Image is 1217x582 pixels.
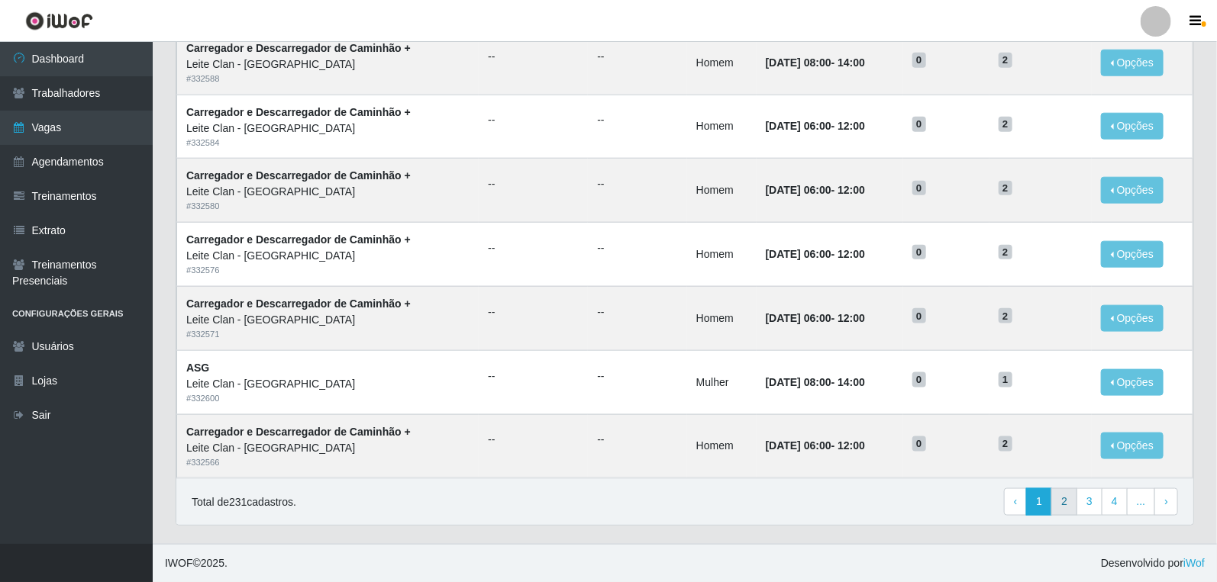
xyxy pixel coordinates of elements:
[488,432,579,448] ul: --
[838,312,865,324] time: 12:00
[912,245,926,260] span: 0
[1004,488,1178,516] nav: pagination
[766,56,831,69] time: [DATE] 08:00
[488,49,579,65] ul: --
[687,159,757,223] td: Homem
[766,376,831,388] time: [DATE] 08:00
[1101,113,1164,140] button: Opções
[687,350,757,414] td: Mulher
[186,328,470,341] div: # 332571
[597,49,678,65] ul: --
[1004,488,1028,516] a: Previous
[1101,369,1164,396] button: Opções
[687,31,757,95] td: Homem
[186,264,470,277] div: # 332576
[912,117,926,132] span: 0
[838,376,865,388] time: 14:00
[488,112,579,128] ul: --
[912,308,926,323] span: 0
[1051,488,1077,516] a: 2
[766,376,865,388] strong: -
[687,414,757,478] td: Homem
[186,362,209,374] strong: ASG
[1014,495,1018,507] span: ‹
[1101,177,1164,204] button: Opções
[1026,488,1052,516] a: 1
[766,184,831,196] time: [DATE] 06:00
[186,137,470,150] div: # 332584
[597,240,678,256] ul: --
[838,184,865,196] time: 12:00
[192,494,296,510] p: Total de 231 cadastros.
[186,169,411,182] strong: Carregador e Descarregador de Caminhão +
[1183,557,1205,569] a: iWof
[1154,488,1178,516] a: Next
[186,376,470,392] div: Leite Clan - [GEOGRAPHIC_DATA]
[186,312,470,328] div: Leite Clan - [GEOGRAPHIC_DATA]
[488,240,579,256] ul: --
[766,439,865,452] strong: -
[766,248,865,260] strong: -
[999,372,1012,387] span: 1
[488,176,579,192] ul: --
[912,372,926,387] span: 0
[597,112,678,128] ul: --
[838,56,865,69] time: 14:00
[999,245,1012,260] span: 2
[687,223,757,287] td: Homem
[912,436,926,452] span: 0
[766,248,831,260] time: [DATE] 06:00
[912,53,926,68] span: 0
[687,286,757,350] td: Homem
[912,181,926,196] span: 0
[999,181,1012,196] span: 2
[186,426,411,438] strong: Carregador e Descarregador de Caminhão +
[186,200,470,213] div: # 332580
[1101,305,1164,332] button: Opções
[597,176,678,192] ul: --
[165,557,193,569] span: IWOF
[186,56,470,72] div: Leite Clan - [GEOGRAPHIC_DATA]
[597,368,678,384] ul: --
[186,233,411,246] strong: Carregador e Descarregador de Caminhão +
[1101,241,1164,268] button: Opções
[597,304,678,320] ul: --
[999,308,1012,323] span: 2
[838,120,865,132] time: 12:00
[766,120,831,132] time: [DATE] 06:00
[1101,555,1205,571] span: Desenvolvido por
[838,248,865,260] time: 12:00
[1101,50,1164,76] button: Opções
[999,53,1012,68] span: 2
[488,304,579,320] ul: --
[186,297,411,310] strong: Carregador e Descarregador de Caminhão +
[186,392,470,405] div: # 332600
[186,248,470,264] div: Leite Clan - [GEOGRAPHIC_DATA]
[766,312,831,324] time: [DATE] 06:00
[766,312,865,324] strong: -
[766,56,865,69] strong: -
[186,72,470,85] div: # 332588
[687,95,757,159] td: Homem
[766,439,831,452] time: [DATE] 06:00
[1102,488,1128,516] a: 4
[1077,488,1102,516] a: 3
[766,184,865,196] strong: -
[25,11,93,31] img: CoreUI Logo
[186,184,470,200] div: Leite Clan - [GEOGRAPHIC_DATA]
[597,432,678,448] ul: --
[1164,495,1168,507] span: ›
[838,439,865,452] time: 12:00
[186,42,411,54] strong: Carregador e Descarregador de Caminhão +
[186,121,470,137] div: Leite Clan - [GEOGRAPHIC_DATA]
[1101,432,1164,459] button: Opções
[766,120,865,132] strong: -
[488,368,579,384] ul: --
[186,106,411,118] strong: Carregador e Descarregador de Caminhão +
[999,117,1012,132] span: 2
[165,555,228,571] span: © 2025 .
[186,440,470,456] div: Leite Clan - [GEOGRAPHIC_DATA]
[1127,488,1156,516] a: ...
[999,436,1012,452] span: 2
[186,456,470,469] div: # 332566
